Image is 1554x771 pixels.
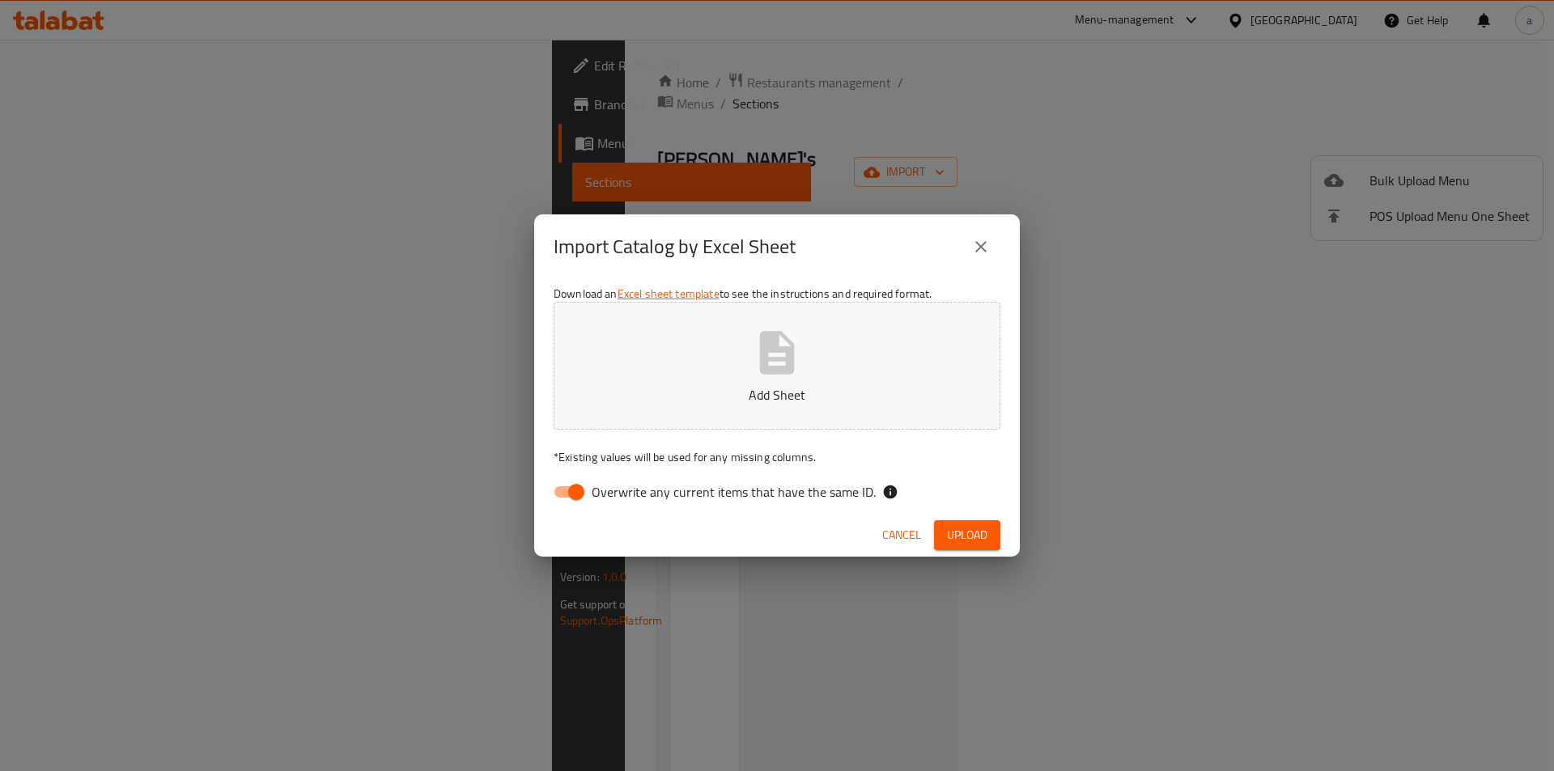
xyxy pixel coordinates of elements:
button: Upload [934,520,1000,550]
span: Cancel [882,525,921,545]
span: Upload [947,525,987,545]
div: Download an to see the instructions and required format. [534,279,1020,514]
a: Excel sheet template [618,283,720,304]
span: Overwrite any current items that have the same ID. [592,482,876,502]
p: Add Sheet [579,385,975,405]
button: Add Sheet [554,302,1000,430]
button: close [962,227,1000,266]
p: Existing values will be used for any missing columns. [554,449,1000,465]
h2: Import Catalog by Excel Sheet [554,234,796,260]
button: Cancel [876,520,928,550]
svg: If the overwrite option isn't selected, then the items that match an existing ID will be ignored ... [882,484,898,500]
